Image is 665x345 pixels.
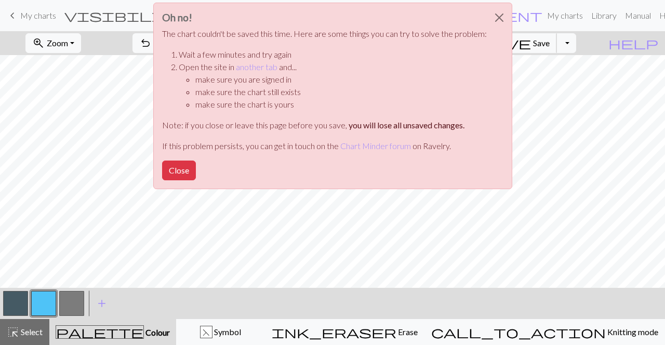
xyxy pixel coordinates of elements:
[179,61,487,111] li: Open the site in and...
[162,140,487,152] p: If this problem persists, you can get in touch on the on Ravelry.
[265,319,424,345] button: Erase
[176,319,265,345] button: F Symbol
[162,161,196,180] button: Close
[201,326,212,339] div: F
[606,327,658,337] span: Knitting mode
[19,327,43,337] span: Select
[56,325,143,339] span: palette
[195,86,487,98] li: make sure the chart still exists
[272,325,396,339] span: ink_eraser
[349,120,464,130] strong: you will lose all unsaved changes.
[236,62,277,72] a: another tab
[195,73,487,86] li: make sure you are signed in
[144,327,170,337] span: Colour
[179,48,487,61] li: Wait a few minutes and try again
[195,98,487,111] li: make sure the chart is yours
[431,325,606,339] span: call_to_action
[7,325,19,339] span: highlight_alt
[212,327,241,337] span: Symbol
[96,296,108,311] span: add
[162,119,487,131] p: Note: if you close or leave this page before you save,
[487,3,512,32] button: Close
[49,319,176,345] button: Colour
[396,327,418,337] span: Erase
[162,11,487,23] h3: Oh no!
[424,319,665,345] button: Knitting mode
[340,141,411,151] a: Chart Minder forum
[162,28,487,40] p: The chart couldn't be saved this time. Here are some things you can try to solve the problem:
